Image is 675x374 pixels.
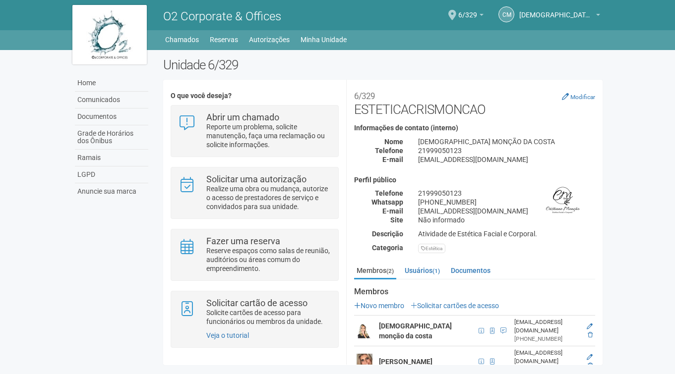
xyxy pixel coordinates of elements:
strong: E-mail [382,156,403,163]
img: logo.jpg [72,5,147,64]
a: LGPD [75,166,148,183]
div: [PHONE_NUMBER] [411,198,603,207]
a: Anuncie sua marca [75,183,148,200]
span: O2 Corporate & Offices [163,9,281,23]
a: Home [75,75,148,92]
small: Modificar [570,94,595,101]
a: Chamados [165,33,199,47]
a: Abrir um chamado Reporte um problema, solicite manutenção, faça uma reclamação ou solicite inform... [179,113,331,149]
div: 21999050123 [411,146,603,155]
h2: ESTETICACRISMONCAO [354,87,595,117]
strong: Solicitar uma autorização [206,174,307,184]
div: [EMAIL_ADDRESS][DOMAIN_NAME] [514,349,579,366]
div: 21999050123 [411,189,603,198]
div: [PHONE_NUMBER] [514,335,579,343]
div: [EMAIL_ADDRESS][DOMAIN_NAME] [411,207,603,215]
strong: Whatsapp [371,198,403,206]
a: Ramais [75,150,148,166]
div: Não informado [411,215,603,224]
strong: [DEMOGRAPHIC_DATA] monção da costa [379,322,452,340]
p: Solicite cartões de acesso para funcionários ou membros da unidade. [206,308,331,326]
h4: Perfil público [354,176,595,184]
a: Usuários(1) [402,263,442,278]
div: [EMAIL_ADDRESS][DOMAIN_NAME] [514,318,579,335]
a: Documentos [75,108,148,125]
strong: Solicitar cartão de acesso [206,298,307,308]
a: Membros(2) [354,263,396,279]
div: [DEMOGRAPHIC_DATA] MONÇÃO DA COSTA [411,137,603,146]
a: Solicitar cartões de acesso [411,302,499,310]
strong: Categoria [372,244,403,252]
strong: Abrir um chamado [206,112,279,122]
small: 6/329 [354,91,375,101]
a: Minha Unidade [301,33,347,47]
strong: Descrição [372,230,403,238]
a: Solicitar uma autorização Realize uma obra ou mudança, autorize o acesso de prestadores de serviç... [179,175,331,211]
a: Comunicados [75,92,148,108]
small: (2) [386,267,394,274]
a: CM [498,6,514,22]
p: Reserve espaços como salas de reunião, auditórios ou áreas comum do empreendimento. [206,246,331,273]
strong: Membros [354,287,595,296]
a: Solicitar cartão de acesso Solicite cartões de acesso para funcionários ou membros da unidade. [179,299,331,326]
a: Veja o tutorial [206,331,249,339]
span: 6/329 [458,1,477,19]
p: Reporte um problema, solicite manutenção, faça uma reclamação ou solicite informações. [206,122,331,149]
a: 6/329 [458,12,484,20]
strong: [PERSON_NAME] [379,358,432,366]
img: user.png [357,354,372,370]
a: [DEMOGRAPHIC_DATA][PERSON_NAME] [519,12,600,20]
small: (1) [432,267,440,274]
h4: O que você deseja? [171,92,339,100]
p: Realize uma obra ou mudança, autorize o acesso de prestadores de serviço e convidados para sua un... [206,184,331,211]
img: user.png [357,323,372,339]
strong: E-mail [382,207,403,215]
a: Editar membro [587,323,593,330]
a: Modificar [562,93,595,101]
a: Autorizações [249,33,290,47]
a: Excluir membro [588,331,593,338]
h2: Unidade 6/329 [163,57,603,72]
img: business.png [538,176,588,226]
strong: Fazer uma reserva [206,236,280,246]
span: Cristiane Moncao da Costa Souza [519,1,594,19]
div: Atividade de Estética Facial e Corporal. [411,229,603,238]
a: Novo membro [354,302,404,310]
a: Grade de Horários dos Ônibus [75,125,148,150]
a: Fazer uma reserva Reserve espaços como salas de reunião, auditórios ou áreas comum do empreendime... [179,237,331,273]
strong: Site [390,216,403,224]
a: Documentos [448,263,493,278]
a: Excluir membro [588,362,593,369]
div: Estética [418,244,445,253]
strong: Telefone [375,189,403,197]
strong: Nome [384,138,403,146]
a: Editar membro [587,354,593,361]
div: [EMAIL_ADDRESS][DOMAIN_NAME] [411,155,603,164]
a: Reservas [210,33,238,47]
strong: Telefone [375,147,403,155]
h4: Informações de contato (interno) [354,124,595,132]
